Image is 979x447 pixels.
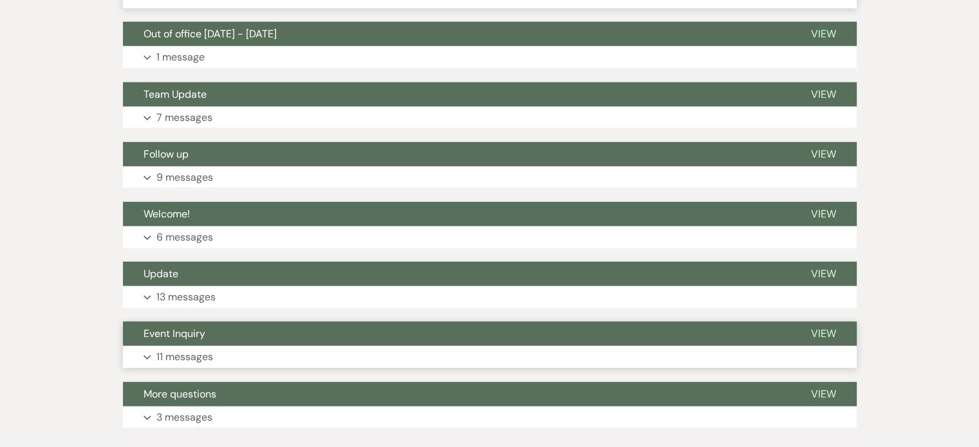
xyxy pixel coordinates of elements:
span: View [811,327,836,340]
span: Update [144,267,178,280]
button: 1 message [123,46,857,68]
button: More questions [123,382,790,406]
p: 1 message [156,49,205,66]
span: Welcome! [144,207,190,221]
button: View [790,22,857,46]
button: 3 messages [123,406,857,428]
p: 13 messages [156,289,216,306]
span: View [811,387,836,401]
button: 7 messages [123,107,857,129]
span: Out of office [DATE] - [DATE] [144,27,277,41]
span: Team Update [144,87,207,101]
button: Out of office [DATE] - [DATE] [123,22,790,46]
button: 11 messages [123,346,857,368]
p: 7 messages [156,109,212,126]
button: Team Update [123,82,790,107]
button: Welcome! [123,202,790,226]
span: View [811,267,836,280]
p: 3 messages [156,409,212,426]
span: View [811,207,836,221]
span: View [811,87,836,101]
button: Follow up [123,142,790,167]
span: Event Inquiry [144,327,205,340]
span: More questions [144,387,216,401]
button: View [790,322,857,346]
button: Update [123,262,790,286]
button: View [790,82,857,107]
span: View [811,147,836,161]
span: View [811,27,836,41]
button: View [790,262,857,286]
p: 6 messages [156,229,213,246]
span: Follow up [144,147,189,161]
button: 6 messages [123,226,857,248]
button: Event Inquiry [123,322,790,346]
p: 11 messages [156,349,213,365]
button: View [790,142,857,167]
p: 9 messages [156,169,213,186]
button: View [790,382,857,406]
button: 9 messages [123,167,857,188]
button: View [790,202,857,226]
button: 13 messages [123,286,857,308]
